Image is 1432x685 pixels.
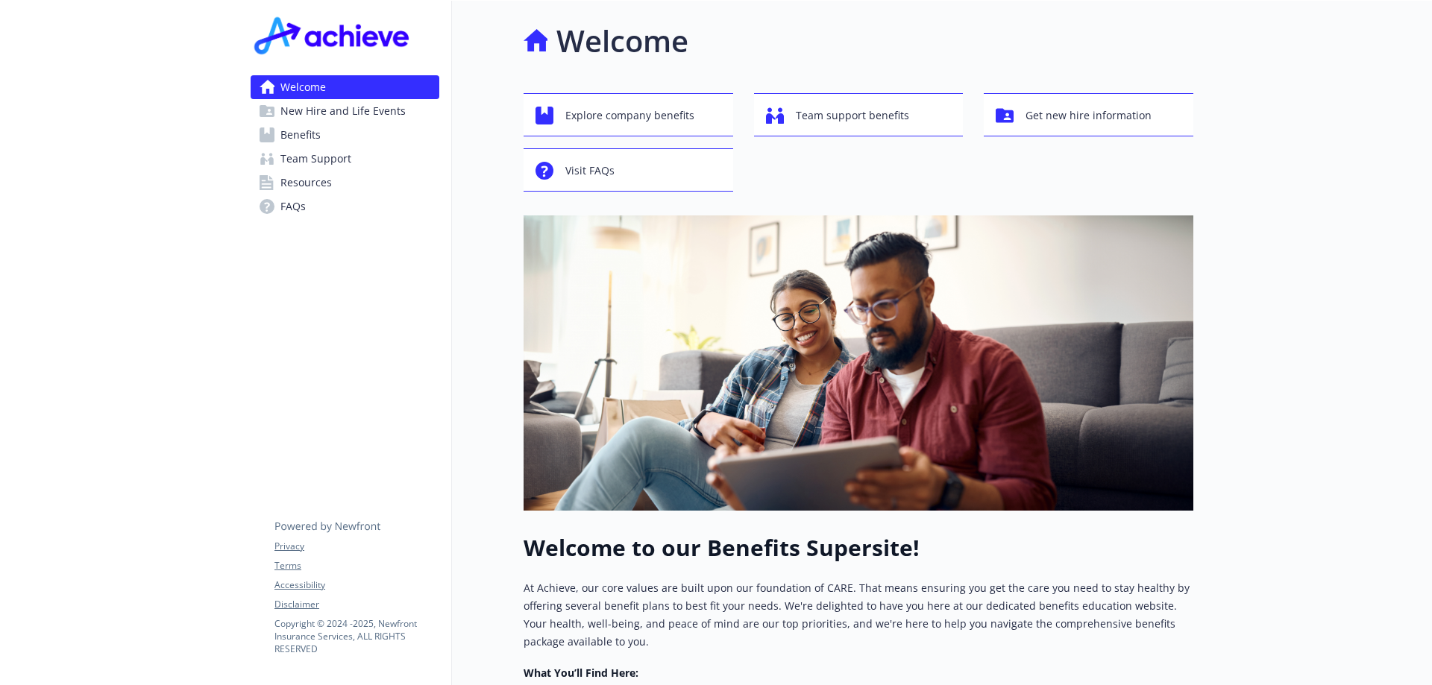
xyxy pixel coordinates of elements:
span: Visit FAQs [565,157,615,185]
a: Privacy [274,540,439,553]
span: FAQs [280,195,306,218]
a: Accessibility [274,578,439,592]
p: Copyright © 2024 - 2025 , Newfront Insurance Services, ALL RIGHTS RESERVED [274,617,439,655]
button: Explore company benefits [524,93,733,136]
span: Welcome [280,75,326,99]
span: Resources [280,171,332,195]
a: Team Support [251,147,439,171]
a: New Hire and Life Events [251,99,439,123]
span: Team support benefits [796,101,909,130]
a: Benefits [251,123,439,147]
a: Terms [274,559,439,572]
p: At Achieve, our core values are built upon our foundation of CARE. That means ensuring you get th... [524,579,1193,651]
a: Resources [251,171,439,195]
span: Get new hire information [1026,101,1152,130]
strong: What You’ll Find Here: [524,666,638,680]
a: Welcome [251,75,439,99]
a: Disclaimer [274,598,439,611]
a: FAQs [251,195,439,218]
button: Team support benefits [754,93,964,136]
img: overview page banner [524,215,1193,511]
span: New Hire and Life Events [280,99,406,123]
span: Explore company benefits [565,101,694,130]
span: Team Support [280,147,351,171]
span: Benefits [280,123,321,147]
h1: Welcome [556,19,688,63]
button: Get new hire information [984,93,1193,136]
button: Visit FAQs [524,148,733,192]
h1: Welcome to our Benefits Supersite! [524,534,1193,561]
